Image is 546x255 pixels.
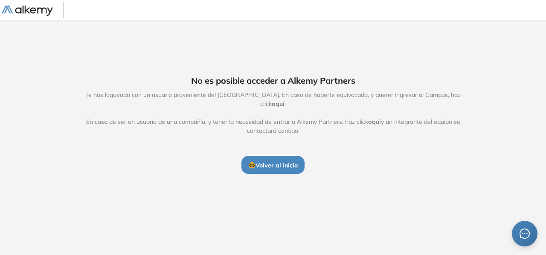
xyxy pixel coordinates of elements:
[241,156,305,174] button: 🤓Volver al inicio
[248,161,298,169] span: 🤓 Volver al inicio
[520,229,530,239] span: message
[368,118,381,126] span: aquí
[272,100,285,108] span: aquí
[76,91,470,135] span: Te has logueado con un usuario proveniente del [GEOGRAPHIC_DATA]. En caso de haberte equivocado, ...
[2,6,53,16] img: Logo
[191,74,355,87] span: No es posible acceder a Alkemy Partners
